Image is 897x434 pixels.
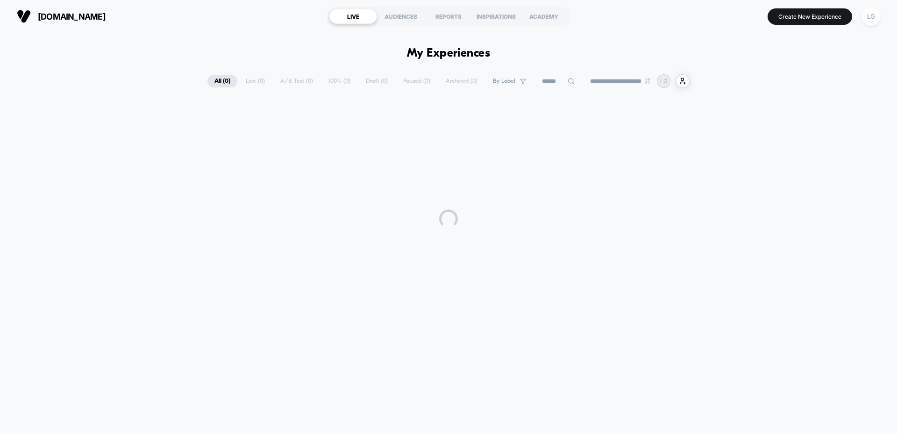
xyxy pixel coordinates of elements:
button: [DOMAIN_NAME] [14,9,108,24]
span: All ( 0 ) [207,75,237,87]
h1: My Experiences [407,47,491,60]
div: AUDIENCES [377,9,425,24]
div: INSPIRATIONS [472,9,520,24]
div: LG [862,7,880,26]
div: REPORTS [425,9,472,24]
img: Visually logo [17,9,31,23]
span: By Label [493,78,515,85]
button: Create New Experience [768,8,852,25]
span: [DOMAIN_NAME] [38,12,106,22]
p: LG [660,78,668,85]
img: end [645,78,650,84]
button: LG [859,7,883,26]
div: LIVE [329,9,377,24]
div: ACADEMY [520,9,568,24]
